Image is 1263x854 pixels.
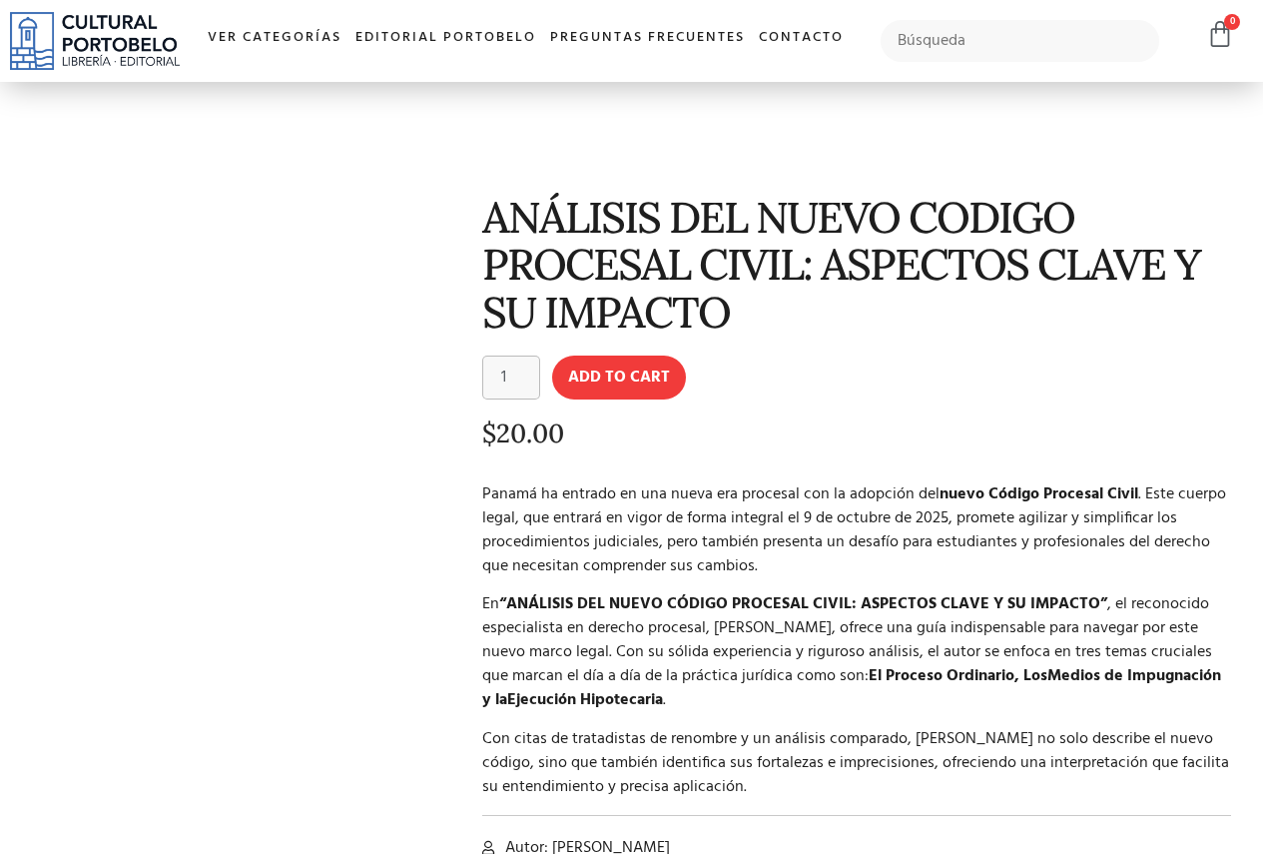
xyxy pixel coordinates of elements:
input: Product quantity [482,356,540,400]
a: 0 [1206,20,1234,49]
strong: Ejecución Hipotecaria [507,687,663,713]
p: Panamá ha entrado en una nueva era procesal con la adopción del . Este cuerpo legal, que entrará ... [482,482,1231,578]
strong: Medios de Impugnación y la [482,663,1221,713]
h1: ANÁLISIS DEL NUEVO CODIGO PROCESAL CIVIL: ASPECTOS CLAVE Y SU IMPACTO [482,194,1231,336]
strong: El Proceso Ordinario, Los [869,663,1047,689]
a: Ver Categorías [201,17,348,60]
a: Contacto [752,17,851,60]
input: Búsqueda [881,20,1159,62]
strong: “ANÁLISIS DEL NUEVO CÓDIGO PROCESAL CIVIL: ASPECTOS CLAVE Y SU IMPACTO” [499,591,1107,617]
bdi: 20.00 [482,417,564,449]
span: 0 [1224,14,1240,30]
strong: nuevo Código Procesal Civil [940,481,1138,507]
button: Add to cart [552,356,686,400]
span: $ [482,417,496,449]
p: En , el reconocido especialista en derecho procesal, [PERSON_NAME], ofrece una guía indispensable... [482,592,1231,712]
p: Con citas de tratadistas de renombre y un análisis comparado, [PERSON_NAME] no solo describe el n... [482,727,1231,799]
a: Editorial Portobelo [348,17,543,60]
a: Preguntas frecuentes [543,17,752,60]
